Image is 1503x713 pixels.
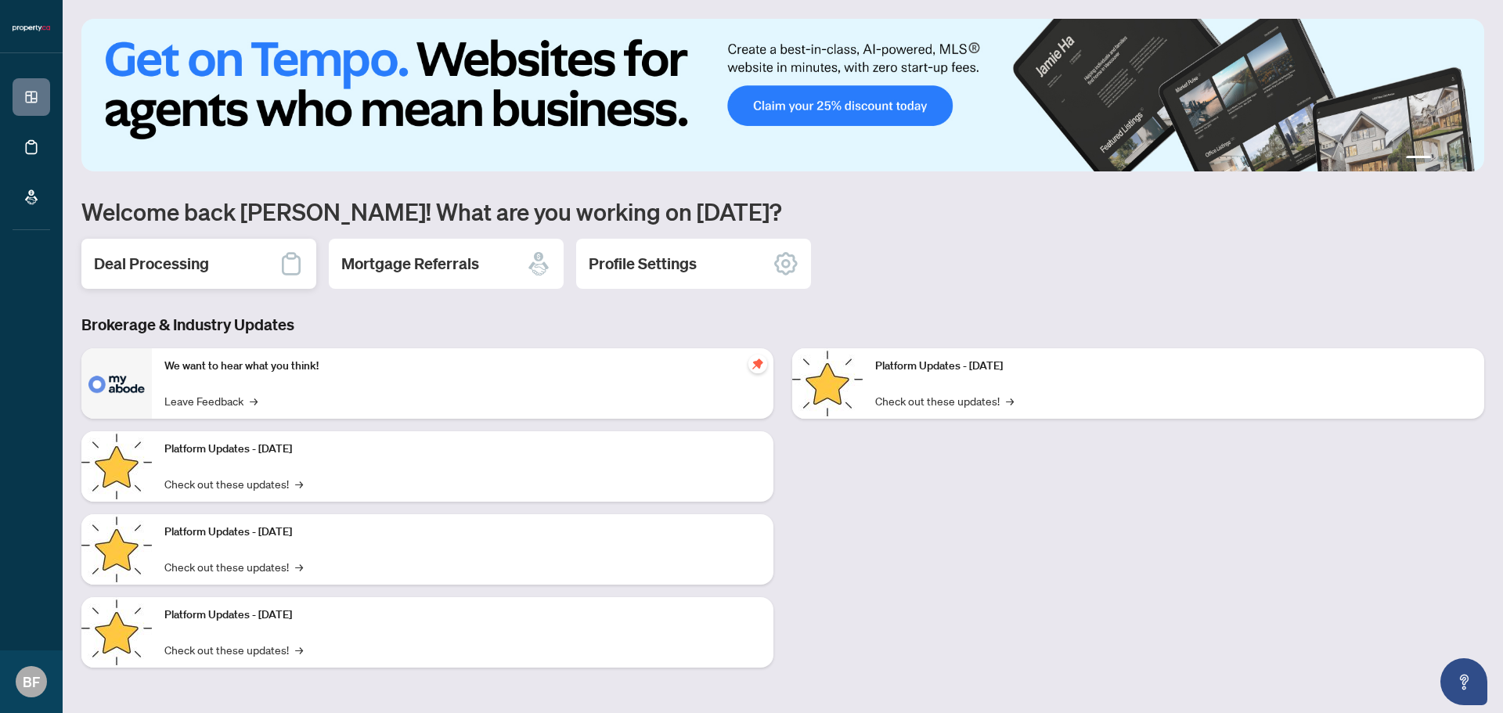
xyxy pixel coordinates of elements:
[164,524,761,541] p: Platform Updates - [DATE]
[164,607,761,624] p: Platform Updates - [DATE]
[250,392,258,409] span: →
[748,355,767,373] span: pushpin
[81,514,152,585] img: Platform Updates - July 21, 2025
[1440,658,1487,705] button: Open asap
[164,558,303,575] a: Check out these updates!→
[81,196,1484,226] h1: Welcome back [PERSON_NAME]! What are you working on [DATE]?
[81,431,152,502] img: Platform Updates - September 16, 2025
[1450,156,1456,162] button: 3
[164,358,761,375] p: We want to hear what you think!
[295,641,303,658] span: →
[13,23,50,33] img: logo
[1462,156,1469,162] button: 4
[792,348,863,419] img: Platform Updates - June 23, 2025
[81,348,152,419] img: We want to hear what you think!
[875,392,1014,409] a: Check out these updates!→
[589,253,697,275] h2: Profile Settings
[81,19,1484,171] img: Slide 0
[295,558,303,575] span: →
[1406,156,1431,162] button: 1
[875,358,1472,375] p: Platform Updates - [DATE]
[164,641,303,658] a: Check out these updates!→
[81,314,1484,336] h3: Brokerage & Industry Updates
[1437,156,1444,162] button: 2
[164,441,761,458] p: Platform Updates - [DATE]
[23,671,40,693] span: BF
[1006,392,1014,409] span: →
[94,253,209,275] h2: Deal Processing
[164,475,303,492] a: Check out these updates!→
[164,392,258,409] a: Leave Feedback→
[295,475,303,492] span: →
[81,597,152,668] img: Platform Updates - July 8, 2025
[341,253,479,275] h2: Mortgage Referrals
